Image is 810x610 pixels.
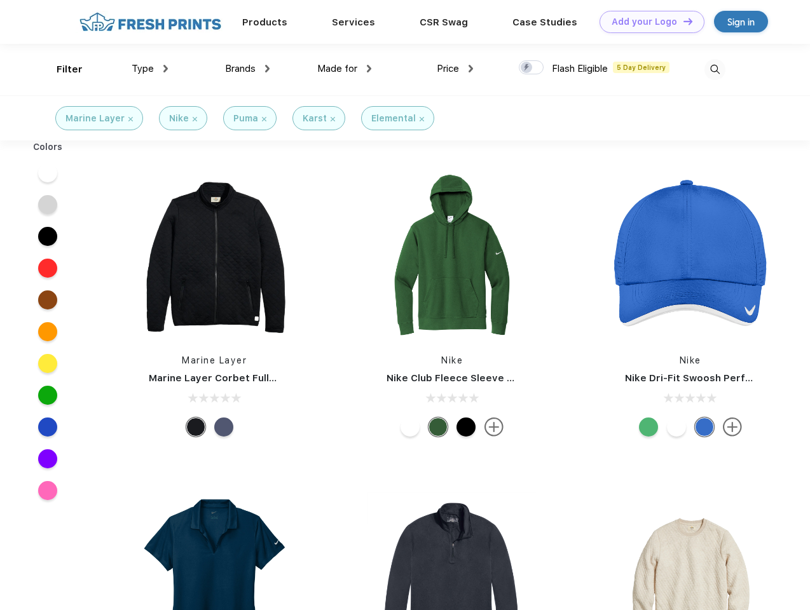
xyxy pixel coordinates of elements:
[695,417,714,437] div: Blue Sapphire
[683,18,692,25] img: DT
[704,59,725,80] img: desktop_search.svg
[367,65,371,72] img: dropdown.png
[233,112,258,125] div: Puma
[132,63,154,74] span: Type
[331,117,335,121] img: filter_cancel.svg
[65,112,125,125] div: Marine Layer
[387,372,625,384] a: Nike Club Fleece Sleeve Swoosh Pullover Hoodie
[367,172,537,341] img: func=resize&h=266
[680,355,701,365] a: Nike
[163,65,168,72] img: dropdown.png
[265,65,270,72] img: dropdown.png
[242,17,287,28] a: Products
[625,372,800,384] a: Nike Dri-Fit Swoosh Perforated Cap
[24,140,72,154] div: Colors
[193,117,197,121] img: filter_cancel.svg
[552,63,608,74] span: Flash Eligible
[149,372,325,384] a: Marine Layer Corbet Full-Zip Jacket
[429,417,448,437] div: Gorge Green
[606,172,775,341] img: func=resize&h=266
[441,355,463,365] a: Nike
[214,417,233,437] div: Navy
[128,117,133,121] img: filter_cancel.svg
[714,11,768,32] a: Sign in
[225,63,256,74] span: Brands
[437,63,459,74] span: Price
[303,112,327,125] div: Karst
[332,17,375,28] a: Services
[182,355,247,365] a: Marine Layer
[727,15,755,29] div: Sign in
[186,417,205,437] div: Black
[612,17,677,27] div: Add your Logo
[639,417,658,437] div: Lucky Green
[420,117,424,121] img: filter_cancel.svg
[57,62,83,77] div: Filter
[456,417,476,437] div: Black
[130,172,299,341] img: func=resize&h=266
[667,417,686,437] div: White
[401,417,420,437] div: White
[613,62,669,73] span: 5 Day Delivery
[723,417,742,437] img: more.svg
[420,17,468,28] a: CSR Swag
[317,63,357,74] span: Made for
[169,112,189,125] div: Nike
[76,11,225,33] img: fo%20logo%202.webp
[262,117,266,121] img: filter_cancel.svg
[469,65,473,72] img: dropdown.png
[484,417,504,437] img: more.svg
[371,112,416,125] div: Elemental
